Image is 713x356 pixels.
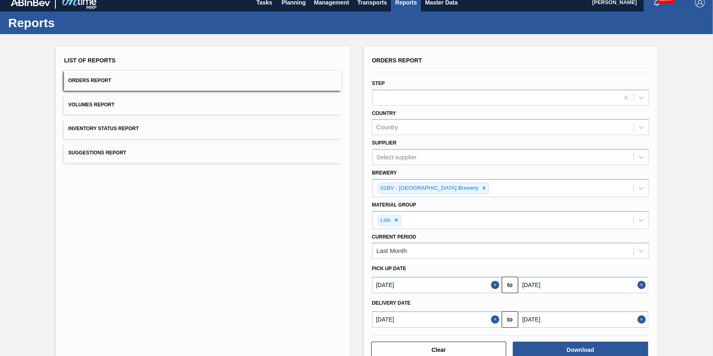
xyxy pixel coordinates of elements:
[377,124,398,131] div: Country
[64,95,341,115] button: Volumes Report
[372,80,385,86] label: Step
[68,126,139,131] span: Inventory Status Report
[68,102,114,108] span: Volumes Report
[8,18,154,28] h1: Reports
[372,170,397,176] label: Brewery
[372,202,416,208] label: Material Group
[68,150,126,156] span: Suggestions Report
[377,154,417,161] div: Select supplier
[502,277,518,293] button: to
[372,140,397,146] label: Supplier
[372,300,411,306] span: Delivery Date
[372,57,422,64] span: Orders Report
[372,266,407,271] span: Pick up Date
[372,277,502,293] input: mm/dd/yyyy
[502,311,518,328] button: to
[64,143,341,163] button: Suggestions Report
[377,248,407,255] div: Last Month
[64,119,341,139] button: Inventory Status Report
[638,277,648,293] button: Close
[64,57,115,64] span: List of Reports
[372,311,502,328] input: mm/dd/yyyy
[518,277,648,293] input: mm/dd/yyyy
[638,311,648,328] button: Close
[64,71,341,91] button: Orders Report
[68,78,111,83] span: Orders Report
[491,311,502,328] button: Close
[372,234,416,240] label: Current Period
[378,183,480,193] div: 01BV - [GEOGRAPHIC_DATA] Brewery
[518,311,648,328] input: mm/dd/yyyy
[372,110,396,116] label: Country
[491,277,502,293] button: Close
[378,215,392,225] div: Lids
